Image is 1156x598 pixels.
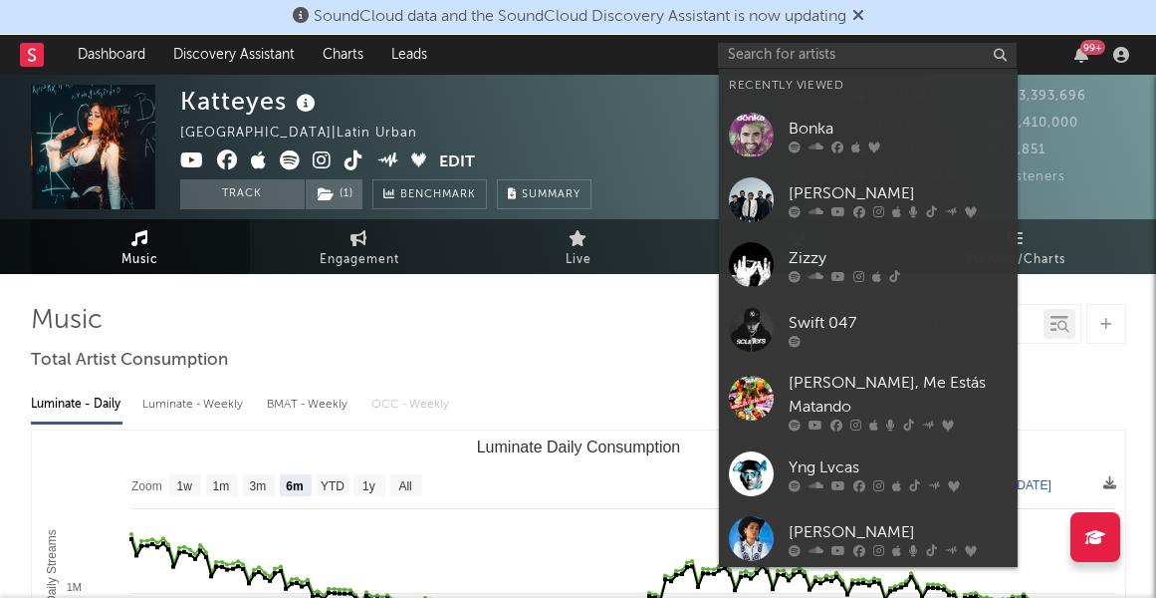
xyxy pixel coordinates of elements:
[439,150,475,175] button: Edit
[719,506,1018,571] a: [PERSON_NAME]
[522,189,580,200] span: Summary
[131,479,162,493] text: Zoom
[142,388,247,422] div: Luminate - Weekly
[286,479,303,493] text: 6m
[1014,478,1051,492] text: [DATE]
[852,170,1065,183] span: 9,414,904 Monthly Listeners
[66,581,81,593] text: 1M
[719,103,1018,167] a: Bonka
[400,183,476,207] span: Benchmark
[31,219,250,274] a: Music
[176,479,192,493] text: 1w
[469,219,688,274] a: Live
[719,442,1018,506] a: Yng Lvcas
[398,479,411,493] text: All
[719,167,1018,232] a: [PERSON_NAME]
[249,479,266,493] text: 3m
[372,179,487,209] a: Benchmark
[180,122,440,146] div: [GEOGRAPHIC_DATA] | Latin Urban
[789,246,1008,270] div: Zizzy
[314,9,846,25] span: SoundCloud data and the SoundCloud Discovery Assistant is now updating
[789,181,1008,205] div: [PERSON_NAME]
[497,179,591,209] button: Summary
[789,311,1008,335] div: Swift 047
[212,479,229,493] text: 1m
[719,362,1018,442] a: [PERSON_NAME], Me Estás Matando
[180,179,305,209] button: Track
[180,85,321,118] div: Katteyes
[688,219,907,274] a: Audience
[121,248,158,272] span: Music
[789,372,1008,420] div: [PERSON_NAME], Me Estás Matando
[320,248,399,272] span: Engagement
[305,179,363,209] span: ( 1 )
[362,479,375,493] text: 1y
[31,388,122,422] div: Luminate - Daily
[377,35,441,75] a: Leads
[159,35,309,75] a: Discovery Assistant
[718,43,1017,68] input: Search for artists
[729,74,1008,98] div: Recently Viewed
[31,349,228,373] span: Total Artist Consumption
[989,90,1086,103] span: 13,393,696
[250,219,469,274] a: Engagement
[309,35,377,75] a: Charts
[1080,40,1105,55] div: 99 +
[476,439,680,455] text: Luminate Daily Consumption
[320,479,344,493] text: YTD
[1074,47,1088,63] button: 99+
[306,179,362,209] button: (1)
[789,117,1008,141] div: Bonka
[267,388,351,422] div: BMAT - Weekly
[64,35,159,75] a: Dashboard
[852,9,864,25] span: Dismiss
[789,455,1008,479] div: Yng Lvcas
[719,232,1018,297] a: Zizzy
[566,248,591,272] span: Live
[989,117,1078,130] span: 1,410,000
[789,520,1008,544] div: [PERSON_NAME]
[719,297,1018,362] a: Swift 047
